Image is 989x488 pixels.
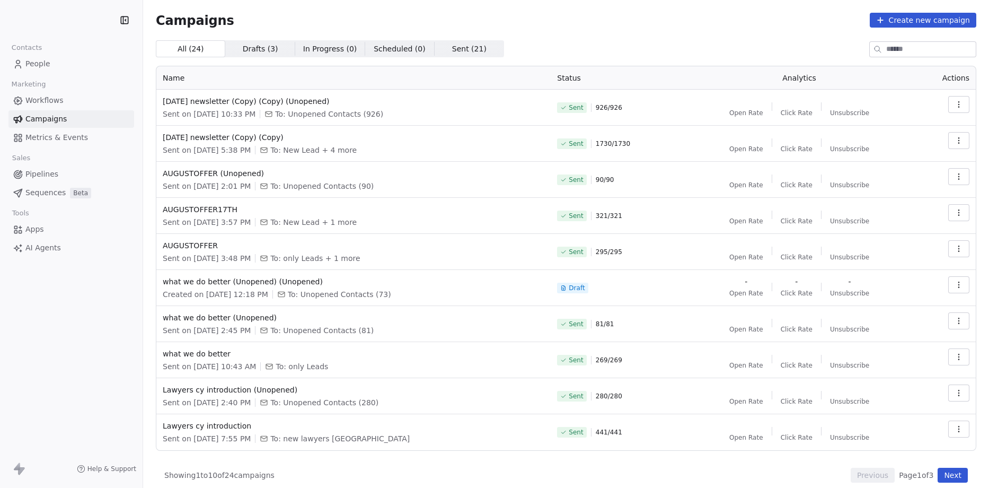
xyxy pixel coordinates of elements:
span: Sent [569,248,583,256]
span: 295 / 295 [596,248,622,256]
span: Open Rate [729,217,763,225]
span: Created on [DATE] 12:18 PM [163,289,268,300]
span: Click Rate [781,109,813,117]
span: Sent on [DATE] 2:40 PM [163,397,251,408]
span: - [849,276,851,287]
span: Tools [7,205,33,221]
span: 321 / 321 [596,212,622,220]
span: Apps [25,224,44,235]
span: Sent on [DATE] 10:33 PM [163,109,255,119]
span: what we do better [163,348,544,359]
span: Sent [569,212,583,220]
span: Open Rate [729,397,763,406]
span: AUGUSTOFFER (Unopened) [163,168,544,179]
span: To: only Leads + 1 more [270,253,360,264]
span: Click Rate [781,433,813,442]
span: Sent on [DATE] 7:55 PM [163,433,251,444]
span: Click Rate [781,361,813,370]
button: Create new campaign [870,13,976,28]
span: Click Rate [781,145,813,153]
span: Unsubscribe [830,289,869,298]
span: Open Rate [729,325,763,334]
span: To: Unopened Contacts (73) [288,289,391,300]
span: Sent [569,103,583,112]
a: AI Agents [8,239,134,257]
span: Sent ( 21 ) [452,43,487,55]
span: Scheduled ( 0 ) [374,43,426,55]
span: Click Rate [781,289,813,298]
a: Pipelines [8,165,134,183]
span: To: New Lead + 1 more [270,217,357,228]
span: To: Unopened Contacts (926) [275,109,383,119]
span: - [745,276,747,287]
th: Analytics [683,66,915,90]
span: To: Unopened Contacts (81) [270,325,374,336]
span: what we do better (Unopened) [163,312,544,323]
button: Next [938,468,968,483]
span: Unsubscribe [830,433,869,442]
span: Sent [569,176,583,184]
a: Help & Support [77,465,136,473]
span: 81 / 81 [596,320,614,328]
span: Sales [7,150,35,166]
span: Click Rate [781,253,813,262]
span: Open Rate [729,145,763,153]
span: Unsubscribe [830,325,869,334]
span: Pipelines [25,169,58,180]
span: Campaigns [156,13,234,28]
span: Open Rate [729,289,763,298]
span: Sent [569,428,583,437]
span: Unsubscribe [830,361,869,370]
span: To: new lawyers cyprus [270,433,410,444]
span: In Progress ( 0 ) [303,43,357,55]
span: [DATE] newsletter (Copy) (Copy) (Unopened) [163,96,544,107]
span: People [25,58,50,69]
span: Unsubscribe [830,145,869,153]
button: Previous [851,468,895,483]
span: Metrics & Events [25,132,88,143]
span: Click Rate [781,325,813,334]
th: Status [551,66,683,90]
span: what we do better (Unopened) (Unopened) [163,276,544,287]
span: Drafts ( 3 ) [243,43,278,55]
span: Sent on [DATE] 2:45 PM [163,325,251,336]
span: Open Rate [729,253,763,262]
a: Campaigns [8,110,134,128]
span: Sent on [DATE] 10:43 AM [163,361,256,372]
a: SequencesBeta [8,184,134,202]
span: Unsubscribe [830,181,869,189]
span: Sequences [25,187,66,198]
span: Sent on [DATE] 3:57 PM [163,217,251,228]
span: Unsubscribe [830,253,869,262]
span: Sent [569,356,583,364]
span: Contacts [7,40,47,56]
span: Page 1 of 3 [899,470,933,481]
span: Lawyers cy introduction [163,421,544,431]
span: Sent [569,392,583,400]
span: Sent on [DATE] 5:38 PM [163,145,251,155]
span: 926 / 926 [596,103,622,112]
span: - [795,276,798,287]
span: Open Rate [729,433,763,442]
span: Beta [70,188,91,198]
span: AUGUSTOFFER [163,240,544,251]
span: To: only Leads [276,361,328,372]
span: Help & Support [87,465,136,473]
span: 90 / 90 [596,176,614,184]
span: Campaigns [25,114,67,125]
span: To: Unopened Contacts (90) [270,181,374,191]
th: Actions [915,66,976,90]
span: AUGUSTOFFER17TH [163,204,544,215]
span: Click Rate [781,181,813,189]
span: Open Rate [729,181,763,189]
span: [DATE] newsletter (Copy) (Copy) [163,132,544,143]
span: Unsubscribe [830,397,869,406]
span: Open Rate [729,109,763,117]
span: Showing 1 to 10 of 24 campaigns [164,470,275,481]
span: To: New Lead + 4 more [270,145,357,155]
span: Workflows [25,95,64,106]
a: Metrics & Events [8,129,134,146]
span: Open Rate [729,361,763,370]
th: Name [156,66,551,90]
span: Click Rate [781,397,813,406]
